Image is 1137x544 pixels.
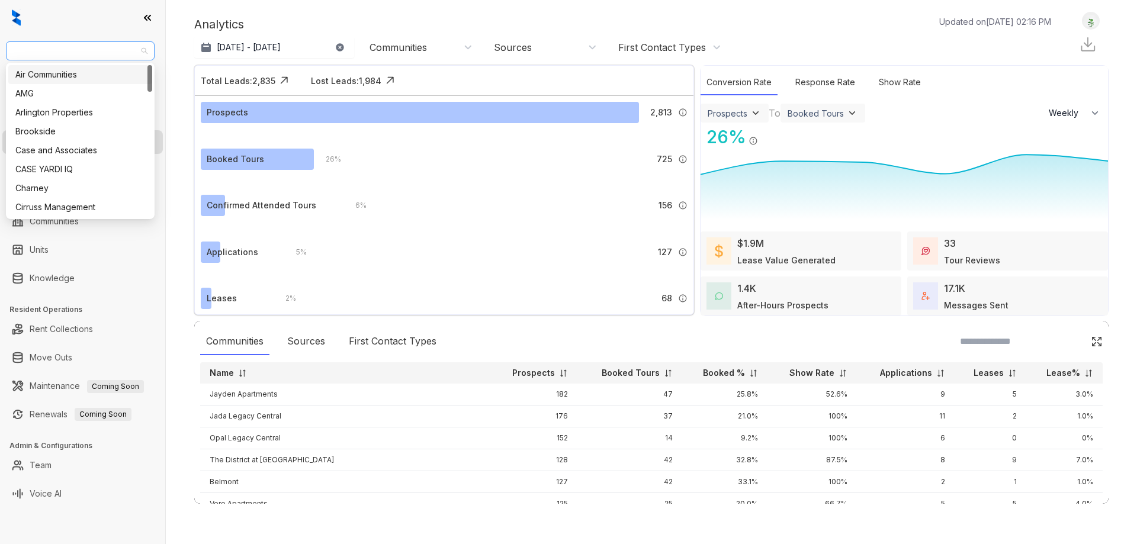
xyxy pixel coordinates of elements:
span: Coming Soon [87,380,144,393]
img: LeaseValue [715,244,723,258]
img: Info [678,108,688,117]
td: 0% [1026,427,1103,449]
div: Applications [207,246,258,259]
td: 42 [577,449,682,471]
a: Team [30,453,52,477]
img: Click Icon [275,72,293,89]
span: Fairfield [13,42,147,60]
img: Info [678,201,688,210]
div: AMG [15,87,145,100]
img: sorting [559,369,568,378]
div: Lease Value Generated [737,254,836,266]
td: 1.0% [1026,471,1103,493]
td: 152 [491,427,577,449]
img: sorting [936,369,945,378]
p: Booked % [703,367,745,379]
div: 5 % [284,246,307,259]
div: Response Rate [789,70,861,95]
a: Rent Collections [30,317,93,341]
td: 37 [577,405,682,427]
a: Communities [30,210,79,233]
p: Applications [880,367,932,379]
img: sorting [664,369,673,378]
img: sorting [238,369,247,378]
div: Tour Reviews [944,254,1000,266]
img: Download [1079,36,1097,53]
div: After-Hours Prospects [737,299,828,311]
img: Click Icon [758,125,776,143]
div: 1.4K [737,281,756,295]
td: 9 [857,384,955,405]
p: Name [210,367,234,379]
td: Opal Legacy Central [200,427,491,449]
div: 17.1K [944,281,965,295]
td: 7.0% [1026,449,1103,471]
div: Sources [494,41,532,54]
p: [DATE] - [DATE] [217,41,281,53]
div: Leases [207,292,237,305]
div: Communities [200,328,269,355]
li: Leasing [2,130,163,154]
img: ViewFilterArrow [846,107,858,119]
div: Sources [281,328,331,355]
td: 47 [577,384,682,405]
li: Move Outs [2,346,163,369]
span: 68 [661,292,672,305]
h3: Admin & Configurations [9,440,165,451]
a: Knowledge [30,266,75,290]
td: 1.0% [1026,405,1103,427]
button: [DATE] - [DATE] [194,37,354,58]
td: Vero Apartments [200,493,491,515]
td: 127 [491,471,577,493]
div: CASE YARDI IQ [15,163,145,176]
div: Case and Associates [8,141,152,160]
img: Click Icon [1091,336,1103,347]
li: Renewals [2,403,163,426]
td: 100% [767,427,857,449]
div: Prospects [207,106,248,119]
td: 11 [857,405,955,427]
h3: Resident Operations [9,304,165,315]
img: sorting [839,369,847,378]
td: 5 [955,493,1027,515]
a: Units [30,238,49,262]
div: Cirruss Management [8,198,152,217]
td: 66.7% [767,493,857,515]
div: To [769,106,781,120]
img: AfterHoursConversations [715,292,723,301]
p: Booked Tours [602,367,660,379]
td: 100% [767,471,857,493]
td: 4.0% [1026,493,1103,515]
img: ViewFilterArrow [750,107,762,119]
p: Lease% [1046,367,1080,379]
span: 725 [657,153,672,166]
div: Lost Leads: 1,984 [311,75,381,87]
div: Air Communities [15,68,145,81]
td: 6 [857,427,955,449]
div: Booked Tours [207,153,264,166]
img: Info [678,247,688,257]
li: Leads [2,79,163,103]
div: Case and Associates [15,144,145,157]
span: 156 [659,199,672,212]
div: $1.9M [737,236,764,250]
div: Brookside [8,122,152,141]
div: 26 % [314,153,341,166]
img: sorting [1084,369,1093,378]
li: Maintenance [2,374,163,398]
p: Updated on [DATE] 02:16 PM [939,15,1051,28]
td: Belmont [200,471,491,493]
img: Info [749,136,758,146]
li: Team [2,453,163,477]
li: Units [2,238,163,262]
td: 14 [577,427,682,449]
td: 100% [767,405,857,427]
td: 5 [857,493,955,515]
td: 42 [577,471,682,493]
td: 2 [857,471,955,493]
div: 33 [944,236,956,250]
td: Jada Legacy Central [200,405,491,427]
img: UserAvatar [1083,15,1099,27]
div: Brookside [15,125,145,138]
div: Total Leads: 2,835 [201,75,275,87]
